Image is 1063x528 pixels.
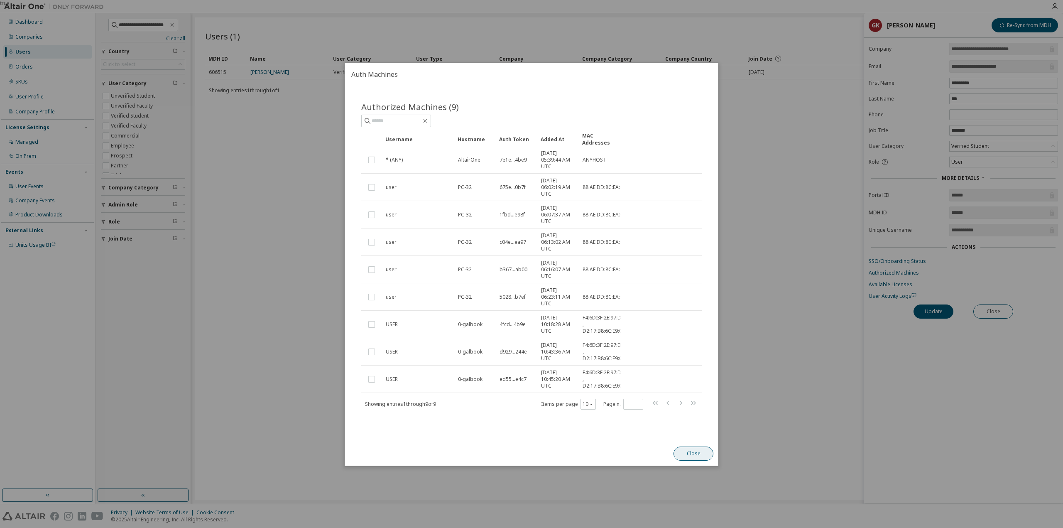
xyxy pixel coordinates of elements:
[541,260,575,280] span: [DATE] 06:16:07 AM UTC
[386,294,397,300] span: user
[386,157,403,163] span: * (ANY)
[582,132,617,146] div: MAC Addresses
[386,376,398,383] span: USER
[583,369,625,389] span: F4:6D:3F:2E:97:DE , D2:17:B8:6C:E9:00
[386,321,398,328] span: USER
[583,266,626,273] span: 88:AE:DD:8C:EA:C0
[541,342,575,362] span: [DATE] 10:43:36 AM UTC
[500,376,527,383] span: ed55...e4c7
[541,398,596,409] span: Items per page
[386,211,397,218] span: user
[541,150,575,170] span: [DATE] 05:39:44 AM UTC
[500,349,527,355] span: d929...244e
[500,211,525,218] span: 1fbd...e98f
[603,398,643,409] span: Page n.
[674,447,713,461] button: Close
[583,211,626,218] span: 88:AE:DD:8C:EA:C0
[386,184,397,191] span: user
[458,321,483,328] span: 0-galbook
[541,177,575,197] span: [DATE] 06:02:19 AM UTC
[583,239,626,246] span: 88:AE:DD:8C:EA:C0
[458,157,480,163] span: AltairOne
[500,184,526,191] span: 675e...0b7f
[583,294,626,300] span: 88:AE:DD:8C:EA:C0
[583,157,606,163] span: ANYHOST
[583,184,626,191] span: 88:AE:DD:8C:EA:C0
[365,400,436,407] span: Showing entries 1 through 9 of 9
[458,184,472,191] span: PC-32
[385,133,451,146] div: Username
[500,266,527,273] span: b367...ab00
[458,266,472,273] span: PC-32
[583,314,625,334] span: F4:6D:3F:2E:97:DE , D2:17:B8:6C:E9:00
[458,294,472,300] span: PC-32
[541,314,575,334] span: [DATE] 10:18:28 AM UTC
[500,294,526,300] span: 5028...b7ef
[499,133,534,146] div: Auth Token
[386,349,398,355] span: USER
[541,287,575,307] span: [DATE] 06:23:11 AM UTC
[500,321,526,328] span: 4fcd...4b9e
[500,157,527,163] span: 7e1e...4be9
[541,133,576,146] div: Added At
[583,342,625,362] span: F4:6D:3F:2E:97:DE , D2:17:B8:6C:E9:00
[541,369,575,389] span: [DATE] 10:45:20 AM UTC
[458,349,483,355] span: 0-galbook
[458,211,472,218] span: PC-32
[386,239,397,246] span: user
[386,266,397,273] span: user
[458,133,492,146] div: Hostname
[361,101,459,113] span: Authorized Machines (9)
[345,63,718,86] h2: Auth Machines
[583,400,594,407] button: 10
[500,239,526,246] span: c04e...ea97
[458,239,472,246] span: PC-32
[541,232,575,252] span: [DATE] 06:13:02 AM UTC
[541,205,575,225] span: [DATE] 06:07:37 AM UTC
[458,376,483,383] span: 0-galbook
